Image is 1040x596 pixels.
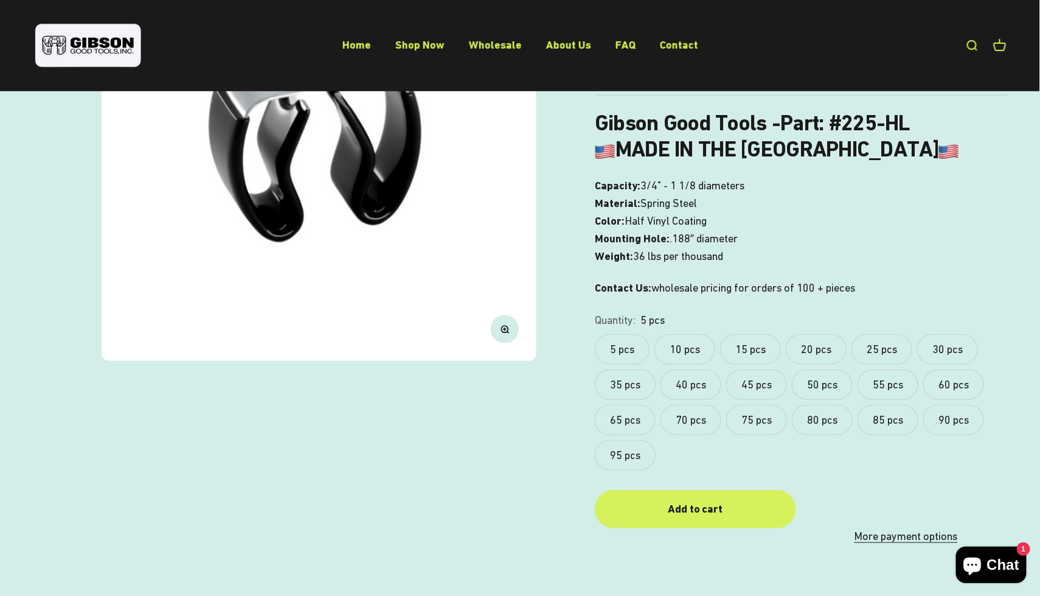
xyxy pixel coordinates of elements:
a: Wholesale [469,38,522,51]
b: Weight: [595,250,633,262]
button: Add to cart [595,490,796,528]
a: Shop Now [395,38,445,51]
p: 3/4" - 1 1/8 diameters [595,177,1007,265]
span: Spring Steel [640,195,697,212]
legend: Quantity: [595,312,636,329]
b: Mounting Hole: [595,232,670,245]
b: Gibson Good Tools - [595,110,819,136]
iframe: PayPal-paypal [806,490,1007,517]
p: wholesale pricing for orders of 100 + pieces [595,279,1007,297]
b: Material: [595,197,640,209]
a: More payment options [806,528,1007,545]
span: Part [781,110,819,136]
variant-option-value: 5 pcs [640,312,665,329]
a: Contact [660,38,698,51]
a: About Us [546,38,591,51]
span: .188″ diameter [670,230,738,248]
b: MADE IN THE [GEOGRAPHIC_DATA] [595,136,959,162]
a: Home [342,38,371,51]
div: Add to cart [619,500,771,518]
inbox-online-store-chat: Shopify online store chat [952,547,1030,586]
b: Color: [595,214,625,227]
b: Capacity: [595,179,640,192]
a: FAQ [615,38,636,51]
span: 36 lbs per thousand [633,248,723,265]
span: Half Vinyl Coating [625,212,707,230]
strong: Contact Us: [595,281,651,294]
b: : #225-HL [819,110,910,136]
